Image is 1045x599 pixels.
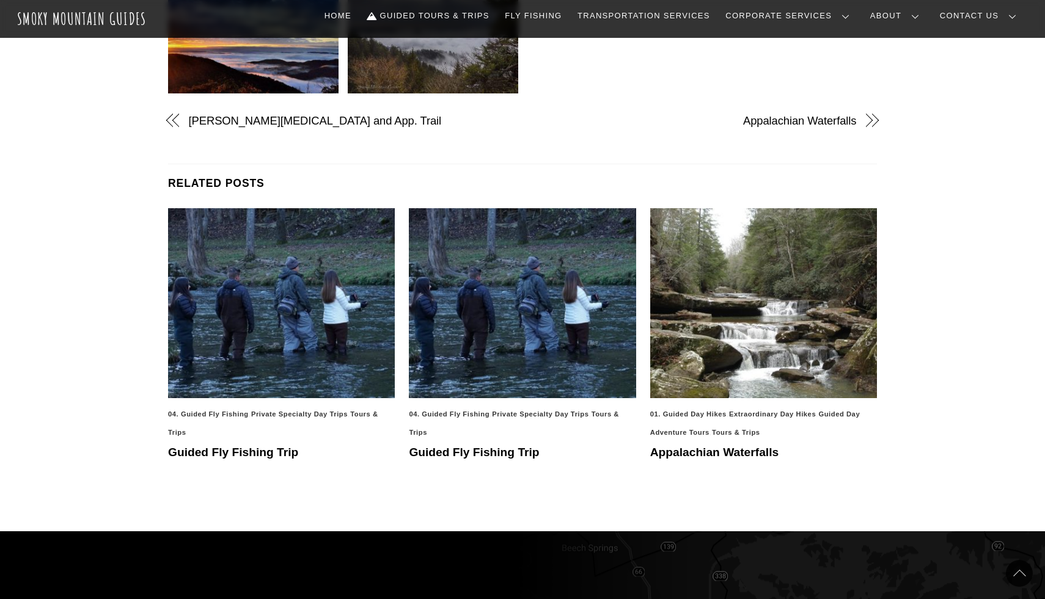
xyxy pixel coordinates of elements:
[544,113,857,129] a: Appalachian Waterfalls
[650,446,779,459] a: Appalachian Waterfalls
[189,113,502,129] a: [PERSON_NAME][MEDICAL_DATA] and App. Trail
[588,410,591,418] span: ,
[500,3,566,29] a: Fly Fishing
[573,3,714,29] a: Transportation Services
[251,410,348,418] a: Private Specialty Day Trips
[348,410,350,418] span: ,
[249,410,251,418] span: ,
[168,410,249,418] a: 04. Guided Fly Fishing
[409,208,636,398] img: smokymountainguides.com-fishing_tour_02-50
[721,3,859,29] a: Corporate Services
[816,410,818,418] span: ,
[17,9,147,29] a: Smoky Mountain Guides
[409,446,539,459] a: Guided Fly Fishing Trip
[320,3,356,29] a: Home
[168,208,395,398] img: smokymountainguides.com-fishing_tour_02-50
[712,429,760,436] a: Tours & Trips
[727,410,729,418] span: ,
[168,164,877,192] h4: Related Posts
[492,410,588,418] a: Private Specialty Day Trips
[490,410,492,418] span: ,
[650,410,727,418] a: 01. Guided Day Hikes
[362,3,494,29] a: Guided Tours & Trips
[865,3,929,29] a: About
[650,208,877,398] img: 2242952610_0057f41b49_o-min
[935,3,1026,29] a: Contact Us
[710,429,712,436] span: ,
[168,446,298,459] a: Guided Fly Fishing Trip
[729,410,816,418] a: Extraordinary Day Hikes
[409,410,490,418] a: 04. Guided Fly Fishing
